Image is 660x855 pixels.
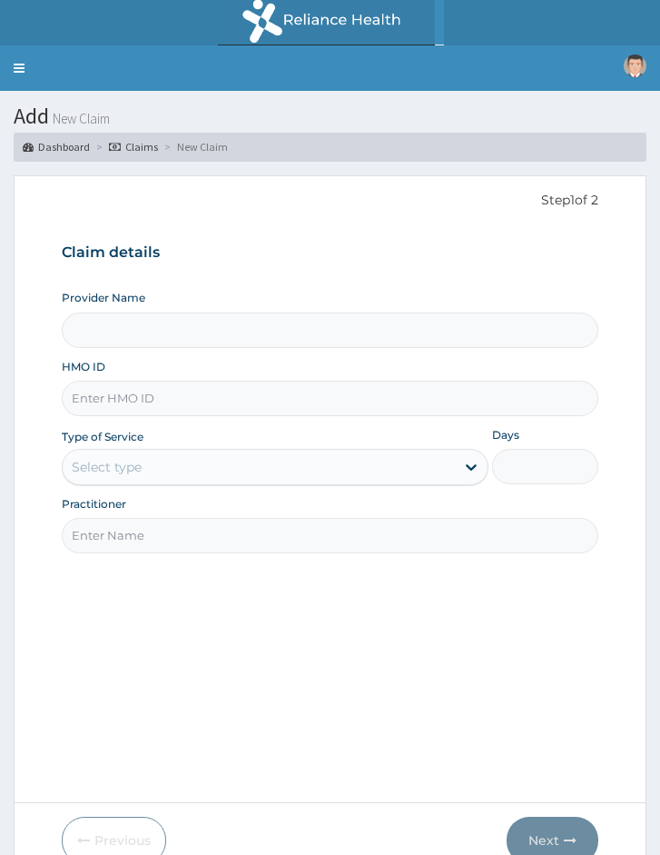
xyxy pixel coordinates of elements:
h3: Claim details [62,243,598,263]
label: HMO ID [62,359,105,374]
label: Type of Service [62,429,143,444]
h1: Add [14,104,646,128]
p: Step 1 of 2 [62,191,598,211]
label: Provider Name [62,290,145,305]
a: Claims [109,139,158,154]
label: Days [492,427,519,442]
li: New Claim [160,139,228,154]
img: User Image [624,55,646,77]
a: Dashboard [23,139,90,154]
input: Enter HMO ID [62,381,598,416]
label: Practitioner [62,496,126,512]
small: New Claim [49,112,110,125]
input: Enter Name [62,518,598,553]
div: Select type [72,458,142,476]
